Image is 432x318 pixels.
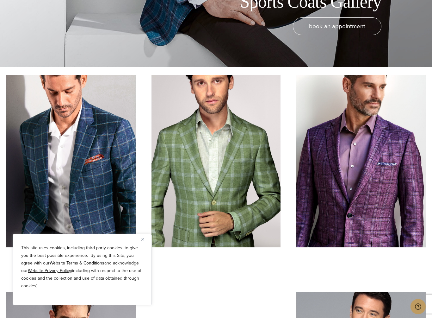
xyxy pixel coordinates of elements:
a: Website Terms & Conditions [50,260,104,266]
img: Client wearing red custom sportscoat with Navy plaid from Dormeuil with light purple open collare... [296,75,426,247]
span: book an appointment [309,22,365,31]
a: book an appointment [293,17,381,35]
img: Client wearing mint green custom sportscoat with light green heavy windowpane from Scabal. Light ... [151,75,281,247]
img: Client wearing navy custom sportscoat with white windowpane from Loro Piana with white open colla... [6,75,136,247]
iframe: Opens a widget where you can chat to one of our agents [410,299,426,315]
img: Close [141,238,144,241]
a: Website Privacy Policy [28,267,71,274]
button: Close [141,235,149,243]
p: This site uses cookies, including third party cookies, to give you the best possible experience. ... [21,244,143,290]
